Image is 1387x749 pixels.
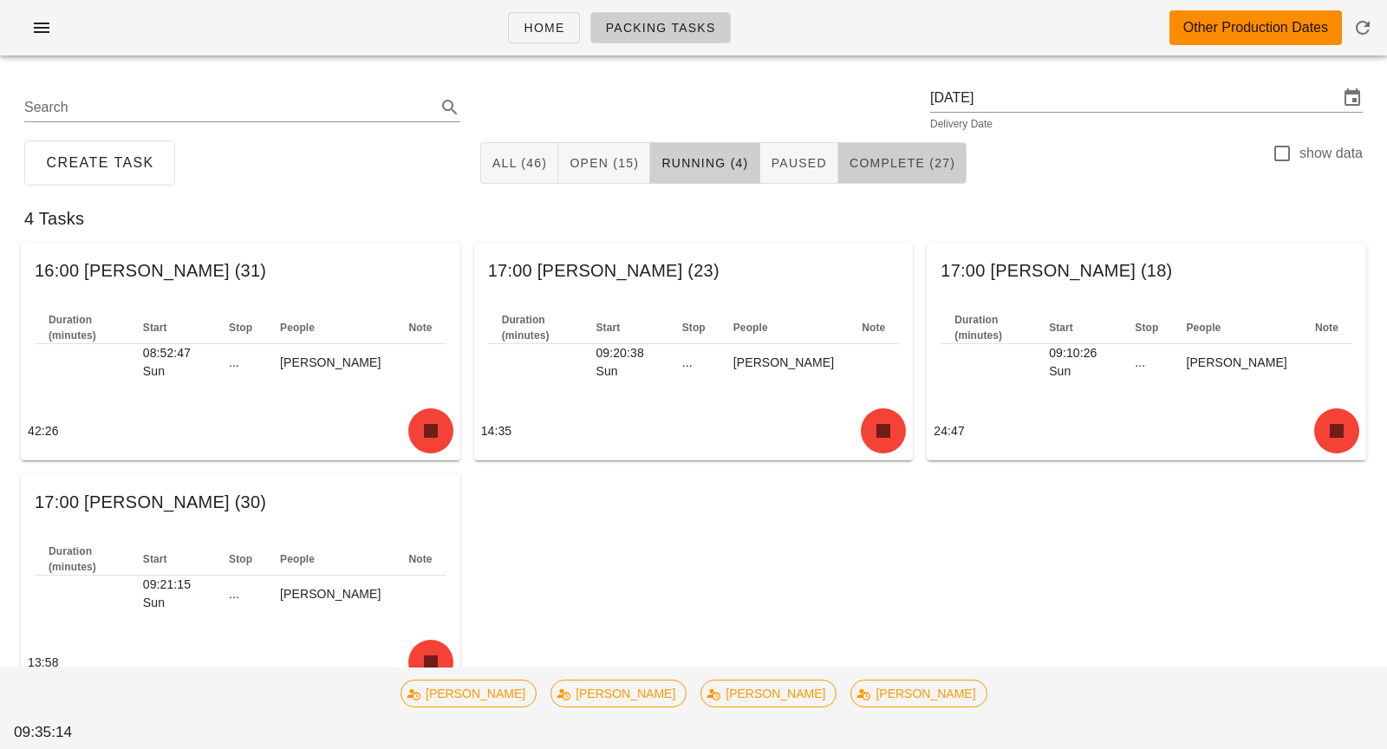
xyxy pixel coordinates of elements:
[1035,344,1121,381] td: 09:10:26 Sun
[129,344,215,381] td: 08:52:47 Sun
[21,474,460,530] div: 17:00 [PERSON_NAME] (30)
[266,344,394,381] td: [PERSON_NAME]
[24,140,175,186] button: Create Task
[1172,312,1300,344] th: People
[215,344,266,381] td: ...
[582,312,667,344] th: Start
[480,142,558,184] button: All (46)
[488,312,583,344] th: Duration (minutes)
[266,312,394,344] th: People
[129,576,215,612] td: 09:21:15 Sun
[492,156,547,170] span: All (46)
[523,21,564,35] span: Home
[668,312,720,344] th: Stop
[1035,312,1121,344] th: Start
[21,401,460,460] div: 42:26
[21,633,460,692] div: 13:58
[266,544,394,576] th: People
[720,344,848,381] td: [PERSON_NAME]
[838,142,967,184] button: Complete (27)
[474,401,914,460] div: 14:35
[1121,312,1172,344] th: Stop
[266,576,394,612] td: [PERSON_NAME]
[508,12,579,43] a: Home
[35,312,129,344] th: Duration (minutes)
[771,156,827,170] span: Paused
[1172,344,1300,381] td: [PERSON_NAME]
[590,12,731,43] a: Packing Tasks
[650,142,759,184] button: Running (4)
[129,312,215,344] th: Start
[927,243,1366,298] div: 17:00 [PERSON_NAME] (18)
[569,156,639,170] span: Open (15)
[1183,17,1328,38] div: Other Production Dates
[927,401,1366,460] div: 24:47
[215,576,266,612] td: ...
[862,681,975,707] span: [PERSON_NAME]
[558,142,650,184] button: Open (15)
[395,544,446,576] th: Note
[10,718,124,747] div: 09:35:14
[712,681,825,707] span: [PERSON_NAME]
[129,544,215,576] th: Start
[35,544,129,576] th: Duration (minutes)
[395,312,446,344] th: Note
[215,312,266,344] th: Stop
[215,544,266,576] th: Stop
[661,156,748,170] span: Running (4)
[930,119,1363,129] div: Delivery Date
[668,344,720,381] td: ...
[1299,145,1363,162] label: show data
[720,312,848,344] th: People
[849,156,955,170] span: Complete (27)
[10,191,1377,246] div: 4 Tasks
[562,681,675,707] span: [PERSON_NAME]
[412,681,525,707] span: [PERSON_NAME]
[1301,312,1352,344] th: Note
[1121,344,1172,381] td: ...
[45,155,154,171] span: Create Task
[848,312,899,344] th: Note
[21,243,460,298] div: 16:00 [PERSON_NAME] (31)
[760,142,838,184] button: Paused
[474,243,914,298] div: 17:00 [PERSON_NAME] (23)
[605,21,716,35] span: Packing Tasks
[582,344,667,381] td: 09:20:38 Sun
[941,312,1035,344] th: Duration (minutes)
